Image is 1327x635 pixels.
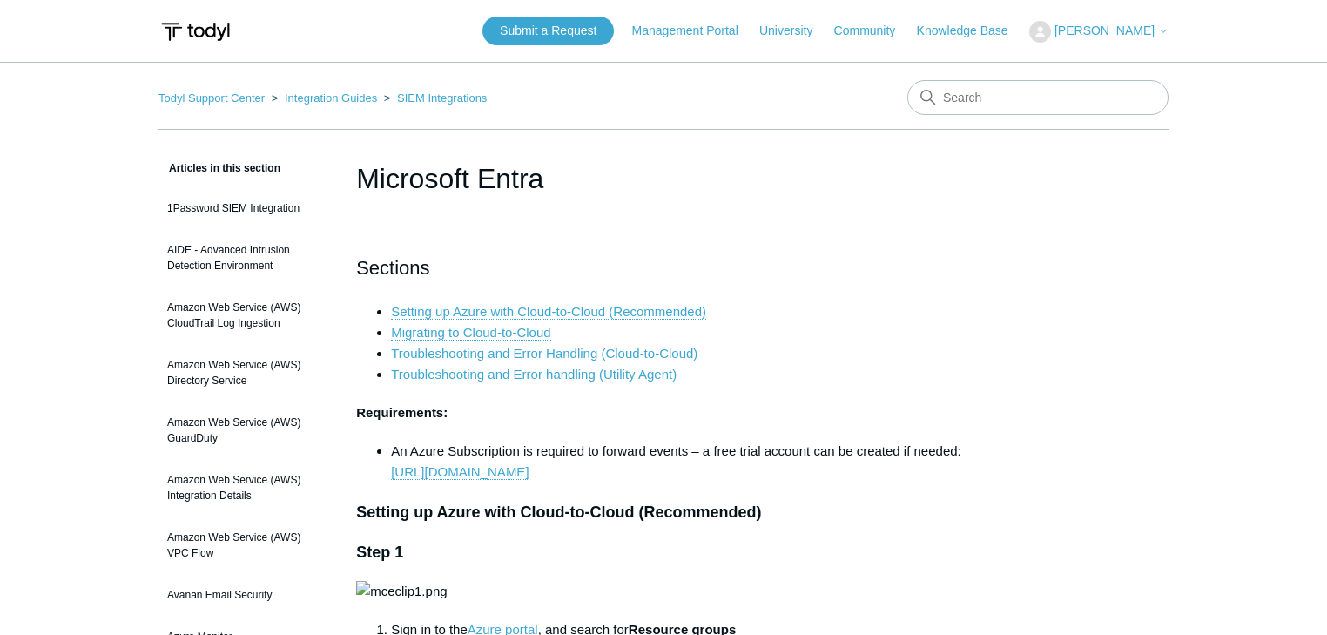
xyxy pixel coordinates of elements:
[391,464,529,480] a: [URL][DOMAIN_NAME]
[397,91,487,105] a: SIEM Integrations
[356,581,447,602] img: mceclip1.png
[917,22,1026,40] a: Knowledge Base
[1054,24,1155,37] span: [PERSON_NAME]
[158,348,330,397] a: Amazon Web Service (AWS) Directory Service
[356,500,971,525] h3: Setting up Azure with Cloud-to-Cloud (Recommended)
[1029,21,1169,43] button: [PERSON_NAME]
[285,91,377,105] a: Integration Guides
[158,578,330,611] a: Avanan Email Security
[158,233,330,282] a: AIDE - Advanced Intrusion Detection Environment
[158,91,268,105] li: Todyl Support Center
[391,304,706,320] a: Setting up Azure with Cloud-to-Cloud (Recommended)
[391,441,971,483] li: An Azure Subscription is required to forward events – a free trial account can be created if needed:
[391,346,697,361] a: Troubleshooting and Error Handling (Cloud-to-Cloud)
[907,80,1169,115] input: Search
[158,192,330,225] a: 1Password SIEM Integration
[356,405,448,420] strong: Requirements:
[356,540,971,565] h3: Step 1
[356,253,971,283] h2: Sections
[632,22,756,40] a: Management Portal
[482,17,614,45] a: Submit a Request
[158,16,232,48] img: Todyl Support Center Help Center home page
[158,463,330,512] a: Amazon Web Service (AWS) Integration Details
[158,406,330,455] a: Amazon Web Service (AWS) GuardDuty
[356,158,971,199] h1: Microsoft Entra
[158,91,265,105] a: Todyl Support Center
[759,22,830,40] a: University
[158,291,330,340] a: Amazon Web Service (AWS) CloudTrail Log Ingestion
[381,91,488,105] li: SIEM Integrations
[391,325,550,341] a: Migrating to Cloud-to-Cloud
[268,91,381,105] li: Integration Guides
[391,367,677,382] a: Troubleshooting and Error handling (Utility Agent)
[158,162,280,174] span: Articles in this section
[834,22,913,40] a: Community
[158,521,330,570] a: Amazon Web Service (AWS) VPC Flow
